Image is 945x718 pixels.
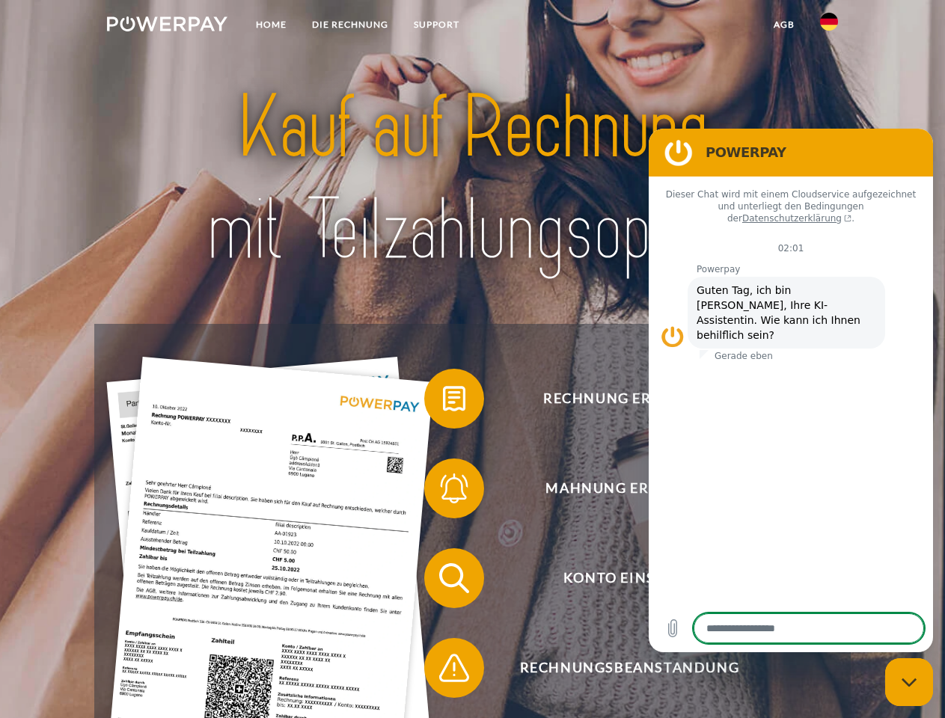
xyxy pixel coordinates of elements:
img: qb_search.svg [435,559,473,597]
iframe: Schaltfläche zum Öffnen des Messaging-Fensters; Konversation läuft [885,658,933,706]
img: qb_bell.svg [435,470,473,507]
span: Rechnung erhalten? [446,369,813,429]
span: Mahnung erhalten? [446,458,813,518]
button: Mahnung erhalten? [424,458,813,518]
span: Rechnungsbeanstandung [446,638,813,698]
iframe: Messaging-Fenster [649,129,933,652]
button: Konto einsehen [424,548,813,608]
a: DIE RECHNUNG [299,11,401,38]
img: qb_bill.svg [435,380,473,417]
img: logo-powerpay-white.svg [107,16,227,31]
a: SUPPORT [401,11,472,38]
img: qb_warning.svg [435,649,473,687]
a: Home [243,11,299,38]
a: agb [761,11,807,38]
span: Konto einsehen [446,548,813,608]
img: de [820,13,838,31]
button: Rechnungsbeanstandung [424,638,813,698]
img: title-powerpay_de.svg [143,72,802,286]
button: Rechnung erhalten? [424,369,813,429]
